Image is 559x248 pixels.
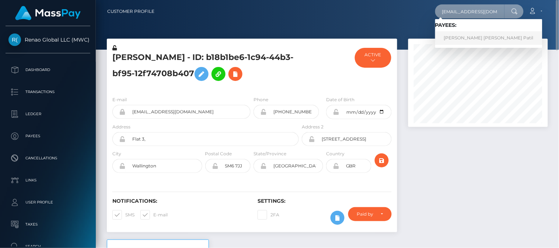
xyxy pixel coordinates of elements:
a: Dashboard [6,61,90,79]
img: MassPay Logo [15,6,81,20]
p: Ledger [8,109,87,120]
a: Taxes [6,215,90,234]
input: Search... [435,4,504,18]
a: Payees [6,127,90,145]
a: Cancellations [6,149,90,167]
h6: Notifications: [112,198,247,204]
label: City [112,150,121,157]
a: [PERSON_NAME] [PERSON_NAME] Patil [435,31,542,45]
label: Postal Code [205,150,232,157]
label: Address 2 [302,124,324,130]
p: Transactions [8,86,87,98]
label: Country [326,150,345,157]
img: Renao Global LLC (MWC) [8,33,21,46]
button: ACTIVE [355,48,391,68]
label: Address [112,124,130,130]
a: Links [6,171,90,189]
h5: [PERSON_NAME] - ID: b18b1be6-1c94-44b3-bf95-12f74708b407 [112,52,295,85]
p: User Profile [8,197,87,208]
p: Cancellations [8,153,87,164]
a: User Profile [6,193,90,212]
span: Renao Global LLC (MWC) [6,36,90,43]
label: SMS [112,210,134,220]
h6: Payees: [435,22,542,28]
button: Paid by MassPay [348,207,392,221]
h6: Settings: [258,198,392,204]
p: Dashboard [8,64,87,75]
p: Links [8,175,87,186]
label: Date of Birth [326,96,354,103]
p: Taxes [8,219,87,230]
div: Paid by MassPay [357,211,375,217]
a: Customer Profile [107,4,154,19]
label: E-mail [140,210,168,220]
label: State/Province [254,150,286,157]
label: Phone [254,96,268,103]
p: Payees [8,131,87,142]
label: 2FA [258,210,279,220]
a: Ledger [6,105,90,123]
a: Transactions [6,83,90,101]
label: E-mail [112,96,127,103]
